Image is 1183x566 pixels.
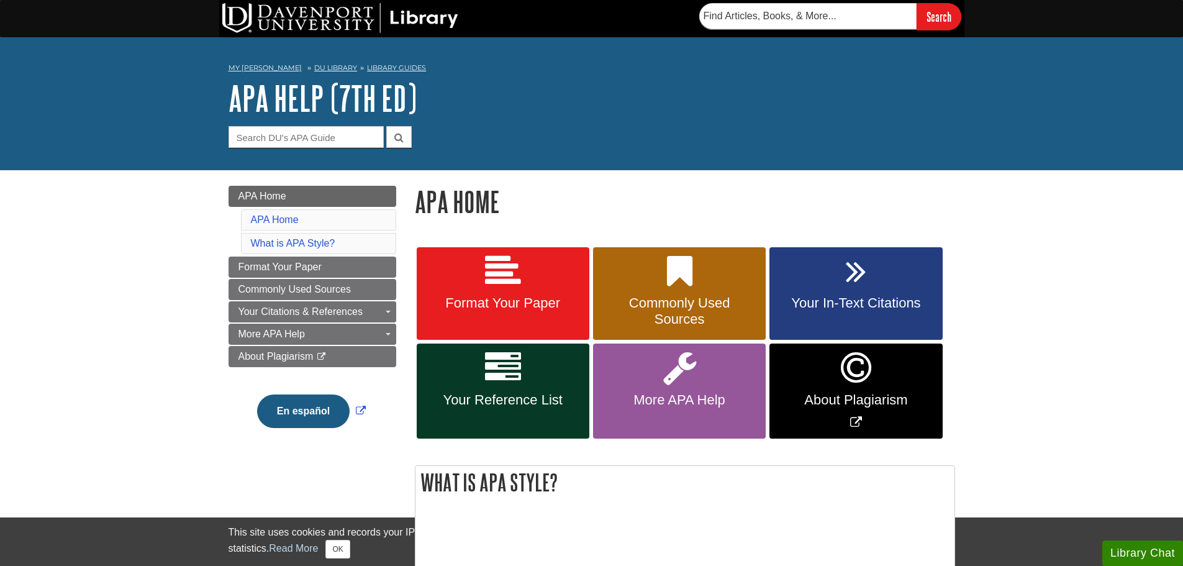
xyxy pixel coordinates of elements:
[251,214,299,225] a: APA Home
[229,63,302,73] a: My [PERSON_NAME]
[238,284,351,294] span: Commonly Used Sources
[229,186,396,207] a: APA Home
[229,126,384,148] input: Search DU's APA Guide
[417,344,589,439] a: Your Reference List
[769,344,942,439] a: Link opens in new window
[415,186,955,217] h1: APA Home
[229,525,955,559] div: This site uses cookies and records your IP address for usage statistics. Additionally, we use Goo...
[426,392,580,408] span: Your Reference List
[699,3,917,29] input: Find Articles, Books, & More...
[602,295,756,327] span: Commonly Used Sources
[779,392,933,408] span: About Plagiarism
[316,353,327,361] i: This link opens in a new window
[779,295,933,311] span: Your In-Text Citations
[415,466,954,499] h2: What is APA Style?
[238,306,363,317] span: Your Citations & References
[229,186,396,449] div: Guide Page Menu
[314,63,357,72] a: DU Library
[238,351,314,362] span: About Plagiarism
[238,329,305,339] span: More APA Help
[229,257,396,278] a: Format Your Paper
[602,392,756,408] span: More APA Help
[269,543,318,554] a: Read More
[229,79,417,117] a: APA Help (7th Ed)
[257,395,350,428] button: En español
[222,3,458,33] img: DU Library
[699,3,961,30] form: Searches DU Library's articles, books, and more
[251,238,335,249] a: What is APA Style?
[367,63,426,72] a: Library Guides
[1102,541,1183,566] button: Library Chat
[769,247,942,340] a: Your In-Text Citations
[229,60,955,80] nav: breadcrumb
[229,346,396,367] a: About Plagiarism
[593,247,766,340] a: Commonly Used Sources
[254,406,369,416] a: Link opens in new window
[238,191,286,201] span: APA Home
[238,262,322,272] span: Format Your Paper
[229,324,396,345] a: More APA Help
[426,295,580,311] span: Format Your Paper
[917,3,961,30] input: Search
[229,279,396,300] a: Commonly Used Sources
[229,301,396,322] a: Your Citations & References
[593,344,766,439] a: More APA Help
[325,540,350,559] button: Close
[417,247,589,340] a: Format Your Paper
